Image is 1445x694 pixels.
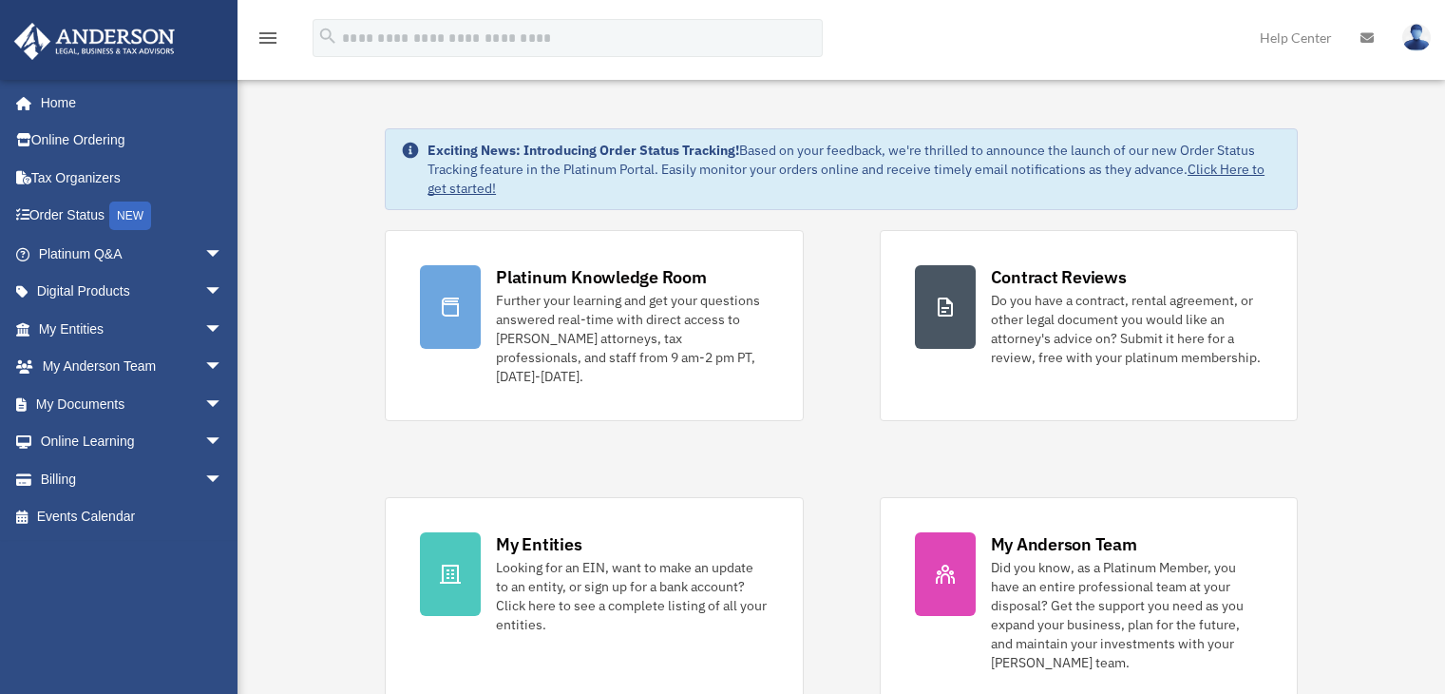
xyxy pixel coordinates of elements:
i: menu [257,27,279,49]
span: arrow_drop_down [204,310,242,349]
a: My Entitiesarrow_drop_down [13,310,252,348]
a: Tax Organizers [13,159,252,197]
a: Online Ordering [13,122,252,160]
div: Based on your feedback, we're thrilled to announce the launch of our new Order Status Tracking fe... [428,141,1282,198]
strong: Exciting News: Introducing Order Status Tracking! [428,142,739,159]
div: My Anderson Team [991,532,1137,556]
a: Home [13,84,242,122]
div: Looking for an EIN, want to make an update to an entity, or sign up for a bank account? Click her... [496,558,768,634]
a: Contract Reviews Do you have a contract, rental agreement, or other legal document you would like... [880,230,1298,421]
div: Contract Reviews [991,265,1127,289]
span: arrow_drop_down [204,235,242,274]
div: My Entities [496,532,581,556]
a: Order StatusNEW [13,197,252,236]
div: Further your learning and get your questions answered real-time with direct access to [PERSON_NAM... [496,291,768,386]
span: arrow_drop_down [204,385,242,424]
div: Did you know, as a Platinum Member, you have an entire professional team at your disposal? Get th... [991,558,1263,672]
a: Billingarrow_drop_down [13,460,252,498]
a: Platinum Q&Aarrow_drop_down [13,235,252,273]
span: arrow_drop_down [204,348,242,387]
a: My Documentsarrow_drop_down [13,385,252,423]
a: Online Learningarrow_drop_down [13,423,252,461]
a: My Anderson Teamarrow_drop_down [13,348,252,386]
i: search [317,26,338,47]
a: menu [257,33,279,49]
img: Anderson Advisors Platinum Portal [9,23,181,60]
span: arrow_drop_down [204,460,242,499]
a: Digital Productsarrow_drop_down [13,273,252,311]
div: Platinum Knowledge Room [496,265,707,289]
a: Click Here to get started! [428,161,1264,197]
div: NEW [109,202,151,230]
span: arrow_drop_down [204,273,242,312]
span: arrow_drop_down [204,423,242,462]
div: Do you have a contract, rental agreement, or other legal document you would like an attorney's ad... [991,291,1263,367]
a: Events Calendar [13,498,252,536]
img: User Pic [1402,24,1431,51]
a: Platinum Knowledge Room Further your learning and get your questions answered real-time with dire... [385,230,803,421]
